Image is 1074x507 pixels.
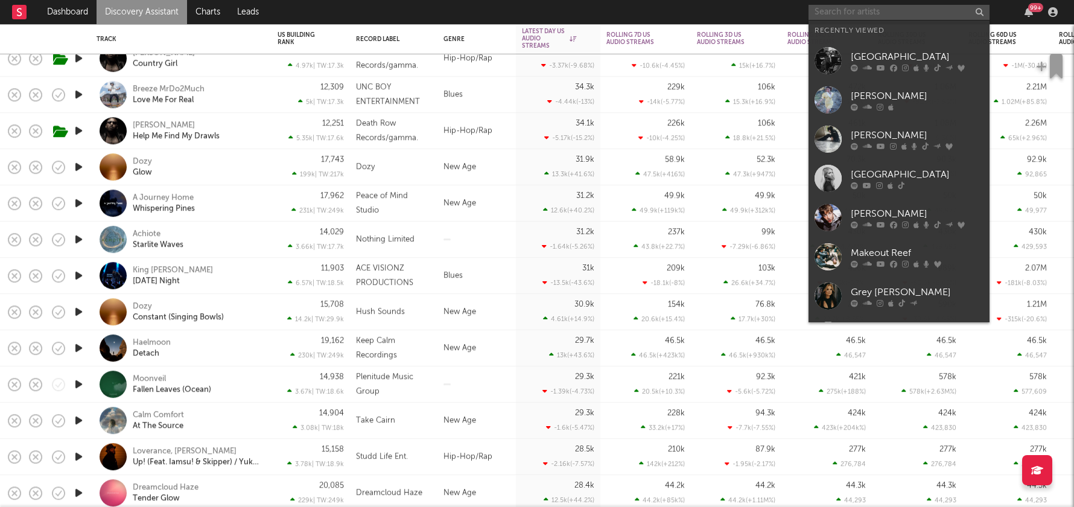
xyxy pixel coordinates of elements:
div: 44,293 [1017,496,1047,504]
div: 423k ( +204k % ) [814,424,866,432]
div: 20,085 [319,482,344,489]
a: Help Me Find My Drawls [133,131,220,142]
div: 43.8k ( +22.7 % ) [634,243,685,250]
input: Search for artists [809,5,990,20]
div: 18.8k ( +21.5 % ) [725,134,775,142]
a: [DATE] Night [133,276,180,287]
div: 34.3k [575,83,594,91]
div: 578k [1029,373,1047,381]
div: 34.1k [576,120,594,127]
div: 31.9k [576,156,594,164]
div: 210k [668,445,685,453]
div: Rolling 60D US Audio Streams [968,31,1029,46]
div: [GEOGRAPHIC_DATA] [851,49,983,64]
div: 423,830 [1014,424,1047,432]
div: -2.16k ( -7.57 % ) [543,460,594,468]
div: 226k [667,120,685,127]
div: Peace of Mind Studio [356,189,431,218]
div: 49.9k [664,192,685,200]
a: keshi [809,316,990,355]
div: 47.3k ( +947 % ) [725,170,775,178]
a: Makeout Reef [809,237,990,276]
div: 106k [758,120,775,127]
div: 3.66k | TW: 17.7k [278,243,344,250]
div: 424k [1029,409,1047,417]
div: 14,029 [320,228,344,236]
div: 276,784 [1014,460,1047,468]
div: A Journey Home [133,193,194,203]
div: 44.2k ( +85k % ) [635,496,685,504]
div: Hip-Hop/Rap [437,439,516,475]
div: 99k [761,228,775,236]
a: [GEOGRAPHIC_DATA] [809,159,990,198]
div: -10.6k ( -4.45 % ) [632,62,685,69]
div: ACE VISIONZ PRODUCTIONS [356,261,431,290]
div: UNC BOY ENTERTAINMENT [356,80,431,109]
div: New Age [437,330,516,366]
div: Latest Day US Audio Streams [522,28,576,49]
div: 46.5k [1027,337,1047,345]
div: Keep Calm Recordings [356,334,431,363]
div: -1M ( -30.1 % ) [1003,62,1047,69]
div: 44,293 [836,496,866,504]
div: 76.8k [755,301,775,308]
div: Death Row Records/gamma. [356,44,431,73]
div: 30.9k [574,301,594,308]
div: -181k ( -8.03 % ) [997,279,1047,287]
div: 199k | TW: 217k [278,170,344,178]
div: -7.7k ( -7.55 % ) [728,424,775,432]
div: -18.1k ( -8 % ) [643,279,685,287]
div: 3.78k | TW: 18.9k [278,460,344,468]
div: Genre [443,36,504,43]
div: 237k [668,228,685,236]
div: 221k [669,373,685,381]
div: Dozy [133,156,152,167]
a: Breeze MrDo2Much [133,84,205,95]
div: At The Source [133,421,183,432]
div: 28.5k [575,445,594,453]
div: 276,784 [923,460,956,468]
div: 12.6k ( +40.2 % ) [543,206,594,214]
div: 106k [758,83,775,91]
div: 13.3k ( +41.6 % ) [544,170,594,178]
div: 31k [582,264,594,272]
div: 5.35k | TW: 17.6k [278,134,344,142]
div: Calm Comfort [133,410,184,421]
div: 277k [1030,445,1047,453]
div: 15k ( +16.7 % ) [731,62,775,69]
div: 46.5k [846,337,866,345]
a: King [PERSON_NAME] [133,265,213,276]
div: -7.29k ( -6.86 % ) [722,243,775,250]
a: Up! (Feat. Iamsu! & Skipper) / Yukon (Dj Hunny Bee Edit) [133,457,262,468]
div: 94.3k [755,409,775,417]
a: Country Girl [133,59,177,69]
div: [PERSON_NAME] [851,206,983,221]
div: 4.97k | TW: 17.3k [278,62,344,69]
a: Constant (Singing Bowls) [133,312,224,323]
div: 29.3k [575,409,594,417]
div: [PERSON_NAME] [133,120,195,131]
a: Moonveil [133,374,166,384]
div: -1.6k ( -5.47 % ) [546,424,594,432]
div: 44.3k [1027,482,1047,489]
div: Whispering Pines [133,203,195,214]
a: [PERSON_NAME] [809,120,990,159]
div: Fallen Leaves (Ocean) [133,384,211,395]
div: 277k [849,445,866,453]
a: Tender Glow [133,493,180,504]
div: 12,251 [322,120,344,127]
div: 578k [939,373,956,381]
div: 12.5k ( +44.2 % ) [544,496,594,504]
div: -315k ( -20.6 % ) [997,315,1047,323]
div: Dozy [356,160,375,174]
div: 47.5k ( +416 % ) [635,170,685,178]
div: -1.39k ( -4.73 % ) [542,387,594,395]
div: 17,962 [320,192,344,200]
